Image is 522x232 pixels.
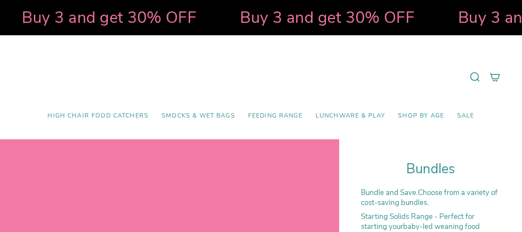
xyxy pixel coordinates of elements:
[309,106,391,126] a: Lunchware & Play
[186,48,336,106] a: Mumma’s Little Helpers
[155,106,242,126] a: Smocks & Wet Bags
[361,188,418,198] strong: Bundle and Save.
[239,7,414,28] strong: Buy 3 and get 30% OFF
[162,112,235,120] span: Smocks & Wet Bags
[248,112,303,120] span: Feeding Range
[451,106,481,126] a: SALE
[242,106,309,126] a: Feeding Range
[41,106,155,126] a: High Chair Food Catchers
[361,212,433,222] strong: Starting Solids Range
[457,112,475,120] span: SALE
[398,112,444,120] span: Shop by Age
[21,7,196,28] strong: Buy 3 and get 30% OFF
[361,161,500,177] h1: Bundles
[316,112,385,120] span: Lunchware & Play
[47,112,148,120] span: High Chair Food Catchers
[391,106,451,126] a: Shop by Age
[361,188,500,208] p: Choose from a variety of cost-saving bundles.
